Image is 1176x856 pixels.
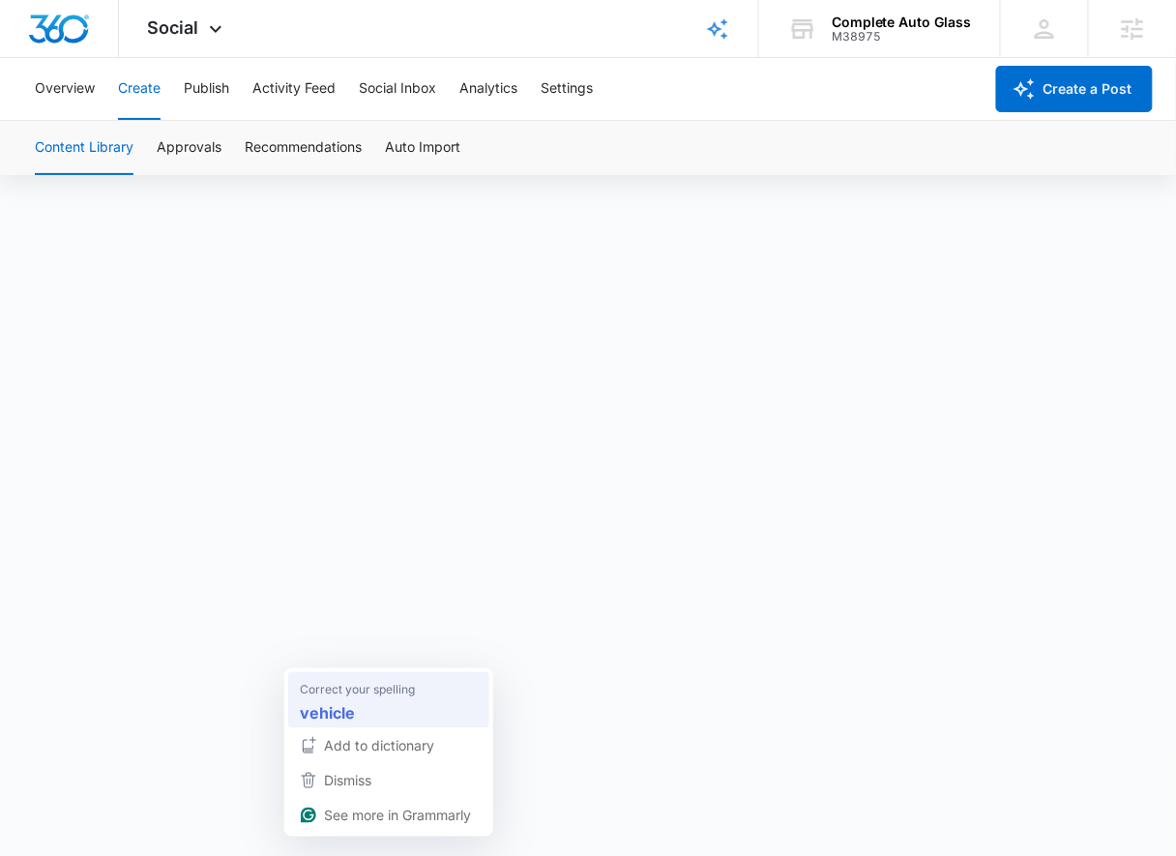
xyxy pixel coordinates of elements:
span: Social [148,17,199,38]
div: account name [832,15,972,30]
button: Publish [184,58,229,120]
button: Activity Feed [252,58,336,120]
button: Approvals [157,121,221,175]
button: Analytics [459,58,517,120]
button: Create [118,58,161,120]
div: account id [832,30,972,44]
button: Create a Post [996,66,1153,112]
button: Content Library [35,121,133,175]
button: Recommendations [245,121,362,175]
button: Auto Import [385,121,460,175]
button: Overview [35,58,95,120]
button: Settings [541,58,593,120]
button: Social Inbox [359,58,436,120]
